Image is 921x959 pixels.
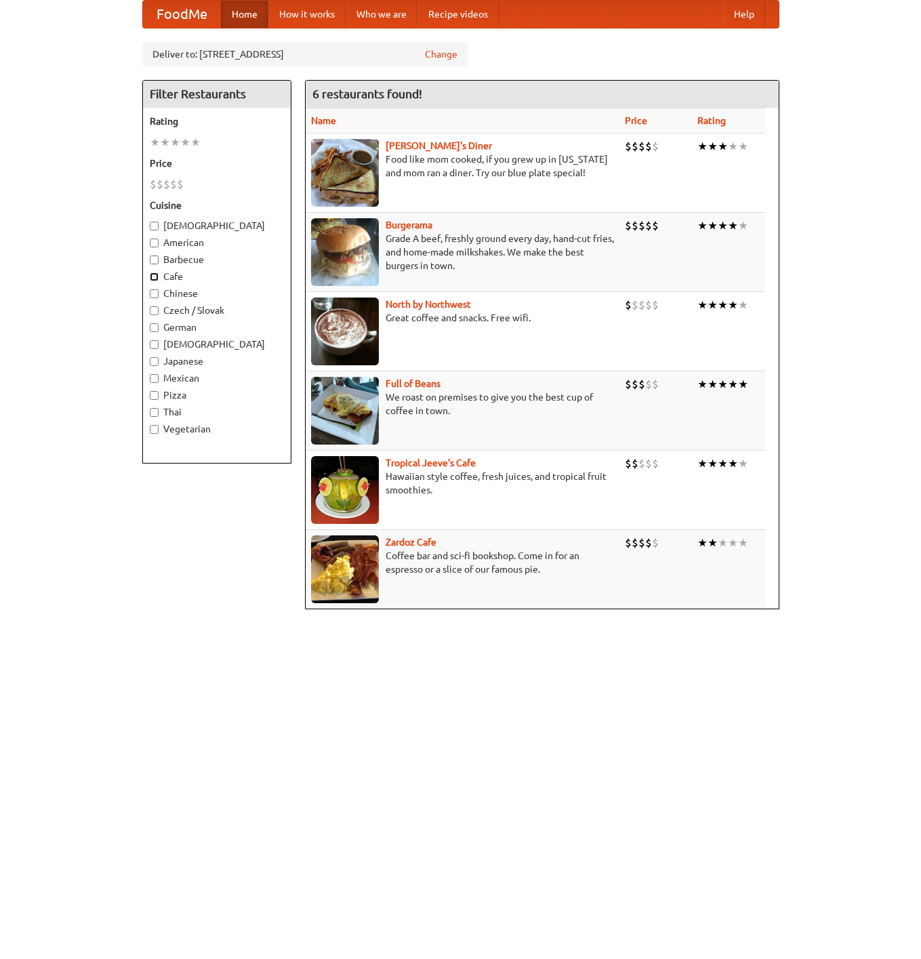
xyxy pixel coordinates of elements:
[150,199,284,212] h5: Cuisine
[177,177,184,192] li: $
[638,298,645,312] li: $
[738,298,748,312] li: ★
[697,377,708,392] li: ★
[311,218,379,286] img: burgerama.jpg
[150,374,159,383] input: Mexican
[311,232,614,272] p: Grade A beef, freshly ground every day, hand-cut fries, and home-made milkshakes. We make the bes...
[311,456,379,524] img: jeeves.jpg
[311,115,336,126] a: Name
[150,236,284,249] label: American
[738,377,748,392] li: ★
[150,354,284,368] label: Japanese
[346,1,417,28] a: Who we are
[160,135,170,150] li: ★
[718,456,728,471] li: ★
[170,135,180,150] li: ★
[150,256,159,264] input: Barbecue
[150,391,159,400] input: Pizza
[311,470,614,497] p: Hawaiian style coffee, fresh juices, and tropical fruit smoothies.
[697,456,708,471] li: ★
[697,139,708,154] li: ★
[142,42,468,66] div: Deliver to: [STREET_ADDRESS]
[718,139,728,154] li: ★
[386,457,476,468] a: Tropical Jeeve's Cafe
[638,218,645,233] li: $
[150,306,159,315] input: Czech / Slovak
[728,298,738,312] li: ★
[386,140,492,151] b: [PERSON_NAME]'s Diner
[625,218,632,233] li: $
[645,218,652,233] li: $
[708,456,718,471] li: ★
[645,298,652,312] li: $
[708,139,718,154] li: ★
[652,377,659,392] li: $
[728,456,738,471] li: ★
[150,323,159,332] input: German
[311,377,379,445] img: beans.jpg
[150,222,159,230] input: [DEMOGRAPHIC_DATA]
[180,135,190,150] li: ★
[632,218,638,233] li: $
[150,408,159,417] input: Thai
[268,1,346,28] a: How it works
[311,311,614,325] p: Great coffee and snacks. Free wifi.
[150,340,159,349] input: [DEMOGRAPHIC_DATA]
[386,378,441,389] a: Full of Beans
[652,456,659,471] li: $
[143,1,221,28] a: FoodMe
[697,115,726,126] a: Rating
[150,304,284,317] label: Czech / Slovak
[190,135,201,150] li: ★
[150,253,284,266] label: Barbecue
[697,298,708,312] li: ★
[311,139,379,207] img: sallys.jpg
[645,456,652,471] li: $
[632,139,638,154] li: $
[311,535,379,603] img: zardoz.jpg
[625,535,632,550] li: $
[157,177,163,192] li: $
[386,537,436,548] a: Zardoz Cafe
[738,218,748,233] li: ★
[625,115,647,126] a: Price
[150,338,284,351] label: [DEMOGRAPHIC_DATA]
[163,177,170,192] li: $
[150,425,159,434] input: Vegetarian
[738,139,748,154] li: ★
[625,298,632,312] li: $
[150,357,159,366] input: Japanese
[311,549,614,576] p: Coffee bar and sci-fi bookshop. Come in for an espresso or a slice of our famous pie.
[150,219,284,232] label: [DEMOGRAPHIC_DATA]
[150,239,159,247] input: American
[150,289,159,298] input: Chinese
[150,115,284,128] h5: Rating
[632,298,638,312] li: $
[638,456,645,471] li: $
[311,390,614,417] p: We roast on premises to give you the best cup of coffee in town.
[386,220,432,230] a: Burgerama
[723,1,765,28] a: Help
[311,298,379,365] img: north.jpg
[638,139,645,154] li: $
[386,299,471,310] a: North by Northwest
[312,87,422,100] ng-pluralize: 6 restaurants found!
[652,218,659,233] li: $
[625,139,632,154] li: $
[150,287,284,300] label: Chinese
[150,422,284,436] label: Vegetarian
[150,157,284,170] h5: Price
[728,139,738,154] li: ★
[638,377,645,392] li: $
[150,371,284,385] label: Mexican
[425,47,457,61] a: Change
[625,377,632,392] li: $
[728,377,738,392] li: ★
[150,270,284,283] label: Cafe
[645,535,652,550] li: $
[718,535,728,550] li: ★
